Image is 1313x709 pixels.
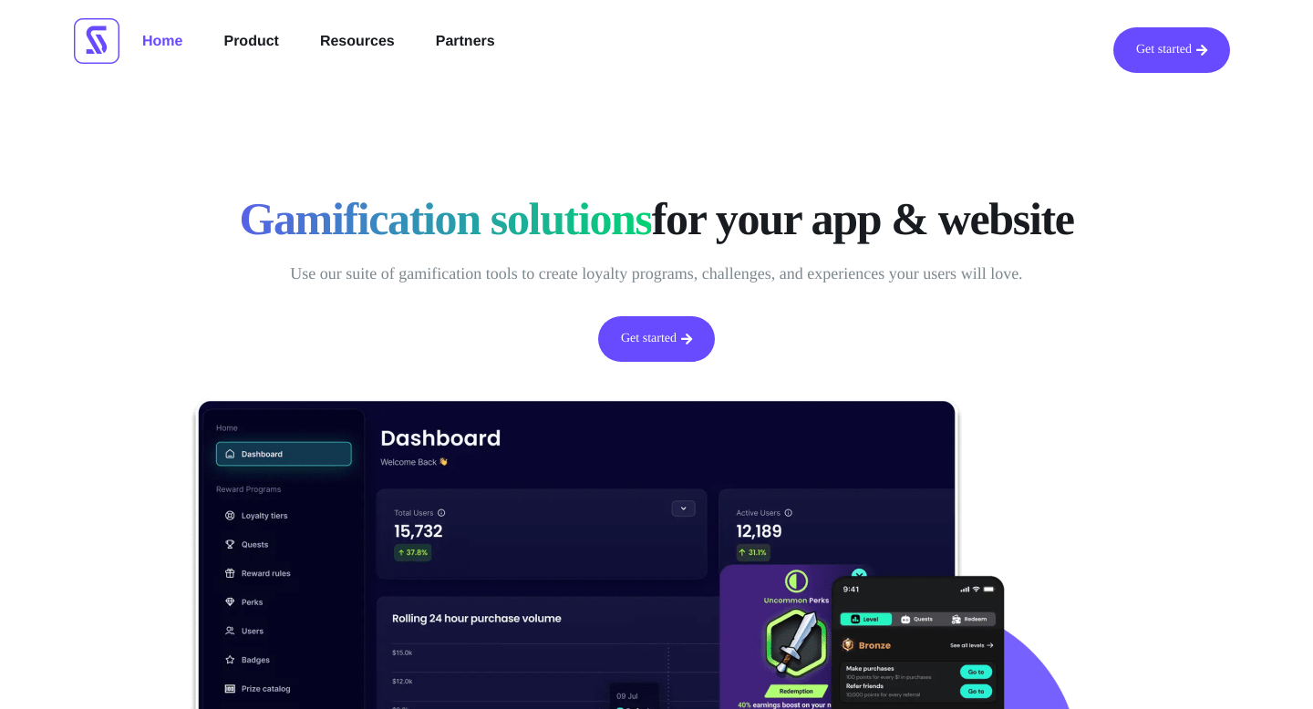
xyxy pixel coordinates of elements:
[74,18,119,64] img: Scrimmage Square Icon Logo
[1136,44,1192,57] span: Get started
[621,333,677,345] span: Get started
[1113,27,1230,73] a: Get started
[210,260,1103,289] p: Use our suite of gamification tools to create loyalty programs, challenges, and experiences your ...
[210,191,1103,246] h1: for your app & website
[129,27,196,57] a: Home
[210,27,292,57] a: Product
[598,316,715,362] a: Get started
[422,27,509,57] a: Partners
[306,27,408,57] a: Resources
[129,27,509,57] nav: Menu
[239,191,651,246] span: Gamification solutions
